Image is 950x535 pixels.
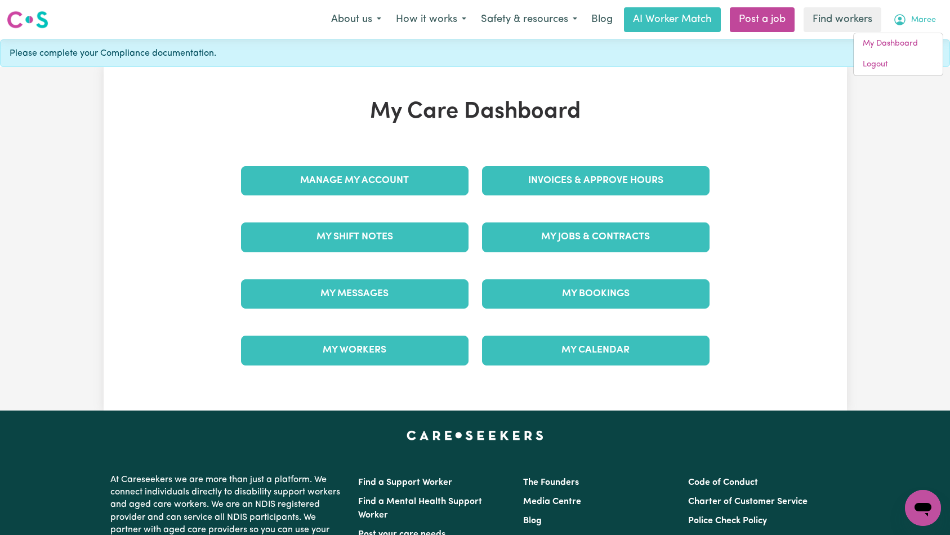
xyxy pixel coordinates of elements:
button: About us [324,8,389,32]
h1: My Care Dashboard [234,99,716,126]
a: My Calendar [482,336,710,365]
div: My Account [853,33,943,76]
a: Media Centre [523,497,581,506]
a: Post a job [730,7,795,32]
a: Code of Conduct [688,478,758,487]
a: Careseekers logo [7,7,48,33]
a: My Dashboard [854,33,943,55]
a: My Messages [241,279,469,309]
img: Careseekers logo [7,10,48,30]
a: My Shift Notes [241,222,469,252]
span: Please complete your Compliance documentation. [10,47,216,60]
a: Find a Mental Health Support Worker [358,497,482,520]
a: My Workers [241,336,469,365]
a: My Jobs & Contracts [482,222,710,252]
a: Manage My Account [241,166,469,195]
a: Invoices & Approve Hours [482,166,710,195]
a: Blog [585,7,619,32]
a: Blog [523,516,542,525]
button: My Account [886,8,943,32]
button: How it works [389,8,474,32]
a: Logout [854,54,943,75]
a: Find workers [804,7,881,32]
a: Find a Support Worker [358,478,452,487]
span: Maree [911,14,936,26]
iframe: Button to launch messaging window [905,490,941,526]
a: Police Check Policy [688,516,767,525]
a: AI Worker Match [624,7,721,32]
a: My Bookings [482,279,710,309]
a: Careseekers home page [407,431,543,440]
a: Charter of Customer Service [688,497,808,506]
button: Safety & resources [474,8,585,32]
a: The Founders [523,478,579,487]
